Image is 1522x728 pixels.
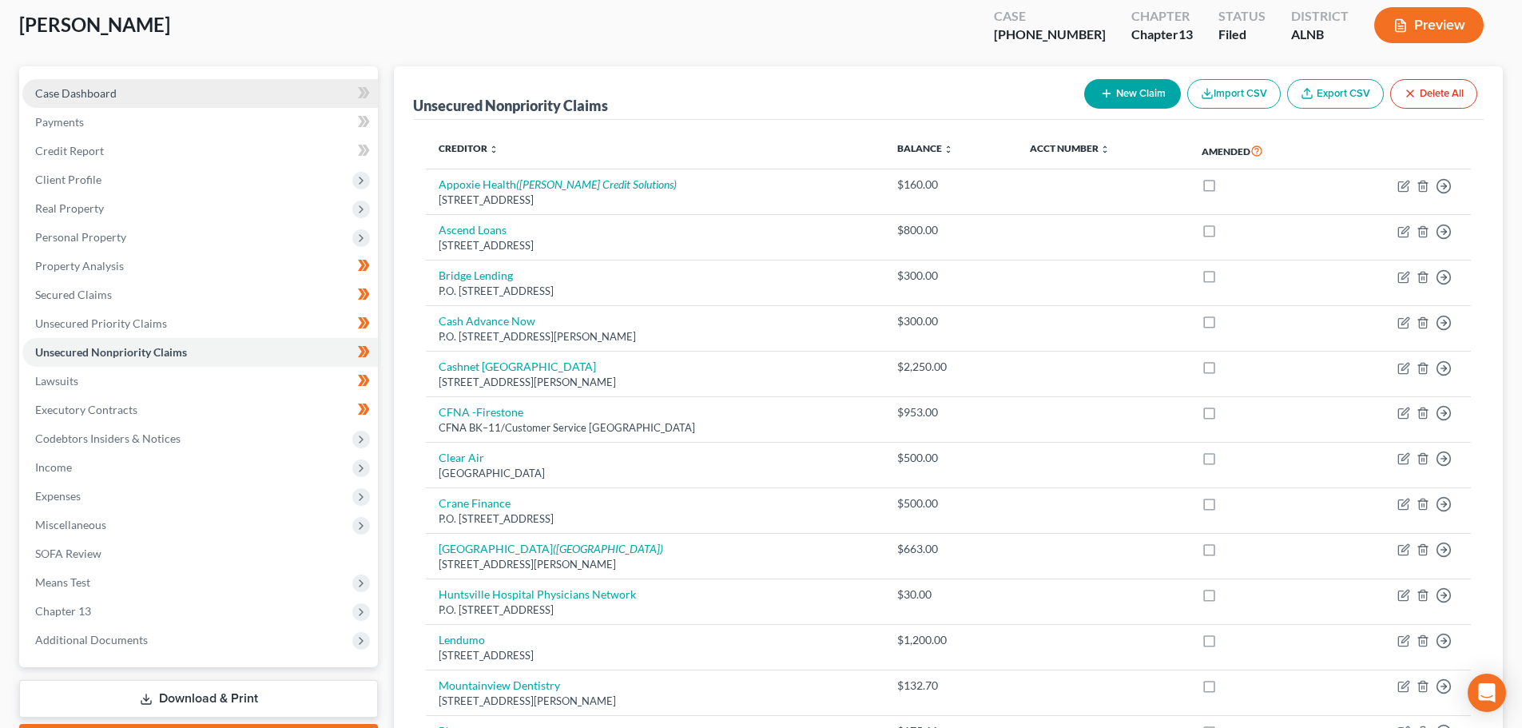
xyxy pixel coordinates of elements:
[35,345,187,359] span: Unsecured Nonpriority Claims
[22,539,378,568] a: SOFA Review
[35,518,106,531] span: Miscellaneous
[22,338,378,367] a: Unsecured Nonpriority Claims
[1131,7,1193,26] div: Chapter
[35,230,126,244] span: Personal Property
[553,542,663,555] i: ([GEOGRAPHIC_DATA])
[439,193,872,208] div: [STREET_ADDRESS]
[897,142,953,154] a: Balance unfold_more
[1187,79,1281,109] button: Import CSV
[516,177,677,191] i: ([PERSON_NAME] Credit Solutions)
[1218,26,1266,44] div: Filed
[35,316,167,330] span: Unsecured Priority Claims
[439,633,485,646] a: Lendumo
[897,404,1004,420] div: $953.00
[1374,7,1484,43] button: Preview
[439,269,513,282] a: Bridge Lending
[1030,142,1110,154] a: Acct Number unfold_more
[1189,133,1330,169] th: Amended
[35,604,91,618] span: Chapter 13
[1131,26,1193,44] div: Chapter
[897,495,1004,511] div: $500.00
[439,466,872,481] div: [GEOGRAPHIC_DATA]
[439,648,872,663] div: [STREET_ADDRESS]
[22,108,378,137] a: Payments
[1287,79,1384,109] a: Export CSV
[439,420,872,436] div: CFNA BK–11/Customer Service [GEOGRAPHIC_DATA]
[35,173,101,186] span: Client Profile
[439,603,872,618] div: P.O. [STREET_ADDRESS]
[22,396,378,424] a: Executory Contracts
[489,145,499,154] i: unfold_more
[439,284,872,299] div: P.O. [STREET_ADDRESS]
[35,432,181,445] span: Codebtors Insiders & Notices
[35,86,117,100] span: Case Dashboard
[439,223,507,237] a: Ascend Loans
[19,13,170,36] span: [PERSON_NAME]
[35,460,72,474] span: Income
[439,375,872,390] div: [STREET_ADDRESS][PERSON_NAME]
[897,632,1004,648] div: $1,200.00
[35,115,84,129] span: Payments
[897,359,1004,375] div: $2,250.00
[22,79,378,108] a: Case Dashboard
[897,268,1004,284] div: $300.00
[439,451,484,464] a: Clear Air
[1084,79,1181,109] button: New Claim
[439,142,499,154] a: Creditor unfold_more
[1291,7,1349,26] div: District
[22,137,378,165] a: Credit Report
[1100,145,1110,154] i: unfold_more
[994,26,1106,44] div: [PHONE_NUMBER]
[439,314,535,328] a: Cash Advance Now
[897,313,1004,329] div: $300.00
[897,177,1004,193] div: $160.00
[897,678,1004,694] div: $132.70
[439,177,677,191] a: Appoxie Health([PERSON_NAME] Credit Solutions)
[22,280,378,309] a: Secured Claims
[22,309,378,338] a: Unsecured Priority Claims
[22,252,378,280] a: Property Analysis
[35,259,124,273] span: Property Analysis
[439,329,872,344] div: P.O. [STREET_ADDRESS][PERSON_NAME]
[35,374,78,388] span: Lawsuits
[1468,674,1506,712] div: Open Intercom Messenger
[35,201,104,215] span: Real Property
[22,367,378,396] a: Lawsuits
[439,511,872,527] div: P.O. [STREET_ADDRESS]
[35,144,104,157] span: Credit Report
[439,557,872,572] div: [STREET_ADDRESS][PERSON_NAME]
[439,238,872,253] div: [STREET_ADDRESS]
[1291,26,1349,44] div: ALNB
[897,541,1004,557] div: $663.00
[994,7,1106,26] div: Case
[439,360,596,373] a: Cashnet [GEOGRAPHIC_DATA]
[19,680,378,718] a: Download & Print
[439,678,560,692] a: Mountainview Dentistry
[439,542,663,555] a: [GEOGRAPHIC_DATA]([GEOGRAPHIC_DATA])
[1218,7,1266,26] div: Status
[439,405,523,419] a: CFNA -Firestone
[944,145,953,154] i: unfold_more
[439,694,872,709] div: [STREET_ADDRESS][PERSON_NAME]
[35,633,148,646] span: Additional Documents
[1178,26,1193,42] span: 13
[35,489,81,503] span: Expenses
[439,496,511,510] a: Crane Finance
[35,575,90,589] span: Means Test
[897,587,1004,603] div: $30.00
[35,403,137,416] span: Executory Contracts
[413,96,608,115] div: Unsecured Nonpriority Claims
[1390,79,1477,109] button: Delete All
[35,547,101,560] span: SOFA Review
[897,222,1004,238] div: $800.00
[439,587,636,601] a: Huntsville Hospital Physicians Network
[35,288,112,301] span: Secured Claims
[897,450,1004,466] div: $500.00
